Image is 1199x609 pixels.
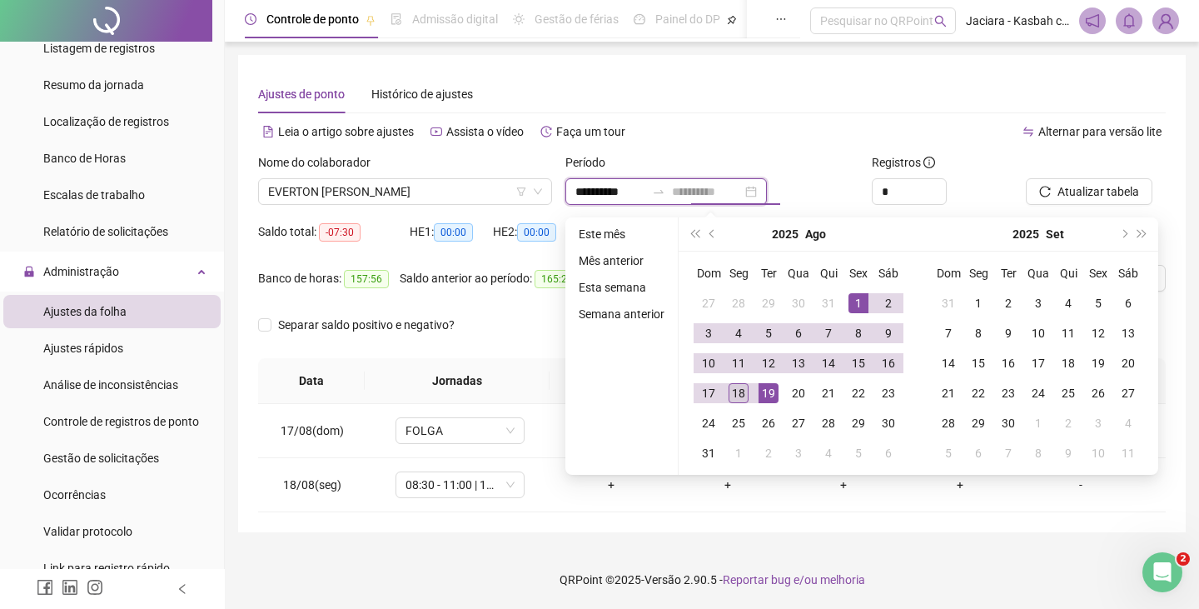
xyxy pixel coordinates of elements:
[818,443,838,463] div: 4
[813,288,843,318] td: 2025-07-31
[400,269,593,288] div: Saldo anterior ao período:
[1028,383,1048,403] div: 24
[535,270,580,288] span: 165:26
[968,383,988,403] div: 22
[1023,408,1053,438] td: 2025-10-01
[843,258,873,288] th: Sex
[258,87,345,101] span: Ajustes de ponto
[43,305,127,318] span: Ajustes da folha
[789,353,808,373] div: 13
[993,258,1023,288] th: Ter
[1083,378,1113,408] td: 2025-09-26
[775,13,787,25] span: ellipsis
[1083,438,1113,468] td: 2025-10-10
[843,438,873,468] td: 2025-09-05
[789,293,808,313] div: 30
[43,42,155,55] span: Listagem de registros
[873,438,903,468] td: 2025-09-06
[963,438,993,468] td: 2025-10-06
[789,413,808,433] div: 27
[43,342,123,355] span: Ajustes rápidos
[784,378,813,408] td: 2025-08-20
[843,348,873,378] td: 2025-08-15
[724,408,754,438] td: 2025-08-25
[1023,378,1053,408] td: 2025-09-24
[963,318,993,348] td: 2025-09-08
[759,323,779,343] div: 5
[1032,476,1130,494] div: -
[933,378,963,408] td: 2025-09-21
[572,224,671,244] li: Este mês
[968,323,988,343] div: 8
[993,378,1023,408] td: 2025-09-23
[271,316,461,334] span: Separar saldo positivo e negativo?
[266,12,359,26] span: Controle de ponto
[993,438,1023,468] td: 2025-10-07
[1118,383,1138,403] div: 27
[43,265,119,278] span: Administração
[1083,258,1113,288] th: Sex
[319,223,361,242] span: -07:30
[1118,323,1138,343] div: 13
[724,258,754,288] th: Seg
[799,476,889,494] div: +
[258,222,410,242] div: Saldo total:
[729,353,749,373] div: 11
[998,383,1018,403] div: 23
[1053,438,1083,468] td: 2025-10-09
[724,288,754,318] td: 2025-07-28
[245,13,256,25] span: clock-circle
[37,579,53,596] span: facebook
[873,378,903,408] td: 2025-08-23
[784,348,813,378] td: 2025-08-13
[43,378,178,392] span: Análise de inconsistências
[1088,413,1108,433] div: 3
[848,323,868,343] div: 8
[694,318,724,348] td: 2025-08-03
[724,378,754,408] td: 2025-08-18
[405,418,515,443] span: FOLGA
[1046,217,1064,251] button: month panel
[517,223,556,242] span: 00:00
[652,185,665,198] span: swap-right
[938,293,958,313] div: 31
[754,348,784,378] td: 2025-08-12
[754,288,784,318] td: 2025-07-29
[694,348,724,378] td: 2025-08-10
[784,408,813,438] td: 2025-08-27
[1053,318,1083,348] td: 2025-09-11
[540,126,552,137] span: history
[848,293,868,313] div: 1
[43,452,159,465] span: Gestão de solicitações
[754,408,784,438] td: 2025-08-26
[759,353,779,373] div: 12
[998,443,1018,463] div: 7
[1153,8,1178,33] img: 87576
[843,378,873,408] td: 2025-08-22
[1088,383,1108,403] div: 26
[699,323,719,343] div: 3
[1113,378,1143,408] td: 2025-09-27
[1038,125,1162,138] span: Alternar para versão lite
[923,157,935,168] span: info-circle
[1023,288,1053,318] td: 2025-09-03
[1053,288,1083,318] td: 2025-09-04
[1028,443,1048,463] div: 8
[513,13,525,25] span: sun
[754,318,784,348] td: 2025-08-05
[278,125,414,138] span: Leia o artigo sobre ajustes
[43,115,169,128] span: Localização de registros
[878,443,898,463] div: 6
[963,348,993,378] td: 2025-09-15
[1058,413,1078,433] div: 2
[1053,378,1083,408] td: 2025-09-25
[993,288,1023,318] td: 2025-09-02
[729,413,749,433] div: 25
[938,323,958,343] div: 7
[759,443,779,463] div: 2
[434,223,473,242] span: 00:00
[784,258,813,288] th: Qua
[759,293,779,313] div: 29
[699,413,719,433] div: 24
[412,12,498,26] span: Admissão digital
